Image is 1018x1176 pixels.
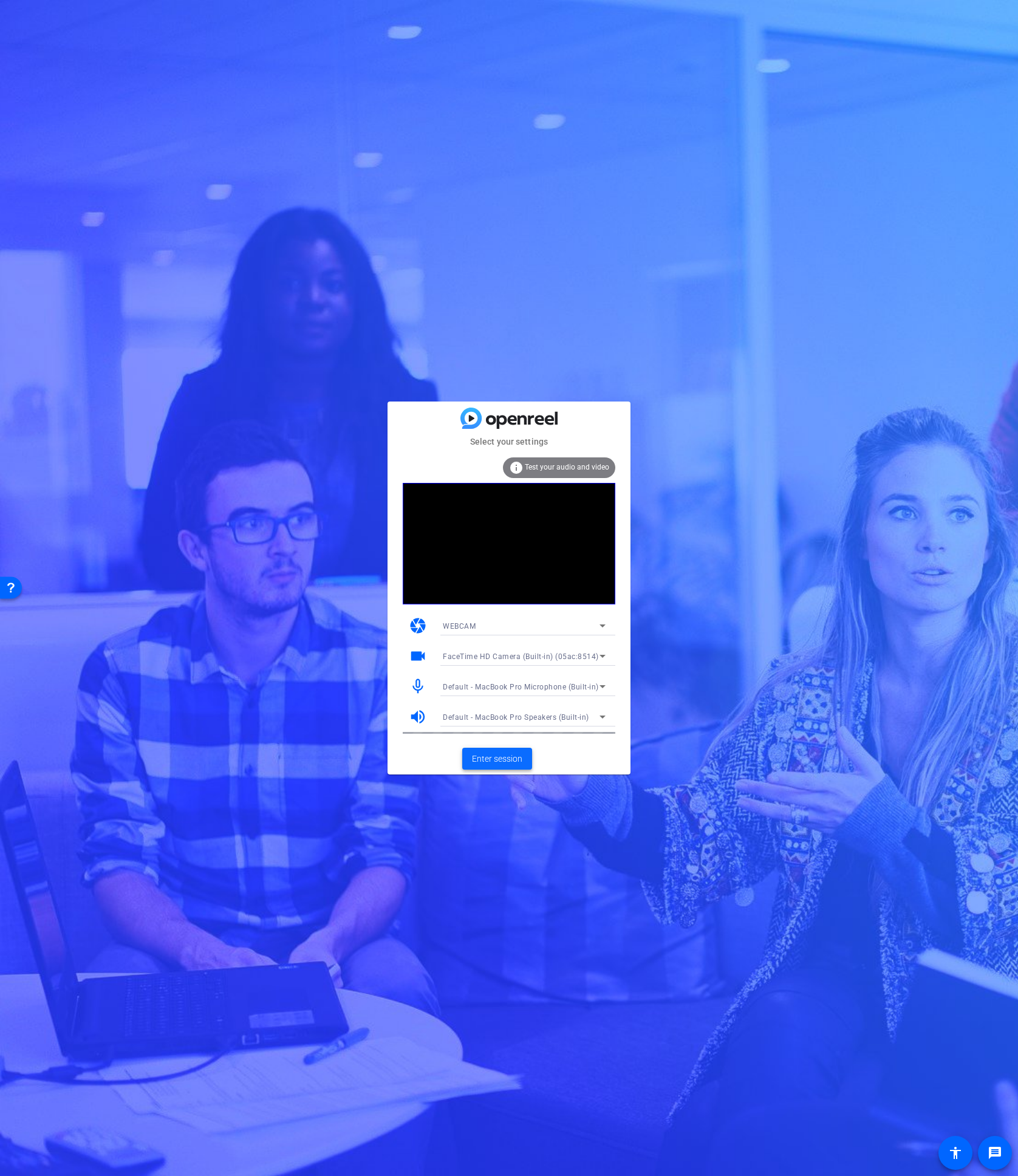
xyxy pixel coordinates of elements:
mat-icon: camera [409,617,427,635]
span: Default - MacBook Pro Speakers (Built-in) [443,713,589,722]
mat-icon: volume_up [409,708,427,726]
span: WEBCAM [443,622,476,631]
span: Default - MacBook Pro Microphone (Built-in) [443,683,599,691]
mat-icon: mic_none [409,677,427,696]
mat-icon: accessibility [948,1146,963,1160]
span: FaceTime HD Camera (Built-in) (05ac:8514) [443,652,599,661]
mat-card-subtitle: Select your settings [388,435,630,448]
button: Enter session [462,748,532,770]
mat-icon: info [509,460,524,475]
span: Test your audio and video [525,463,609,471]
span: Enter session [472,753,522,765]
mat-icon: videocam [409,647,427,665]
mat-icon: message [988,1146,1002,1160]
img: blue-gradient.svg [460,408,558,429]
